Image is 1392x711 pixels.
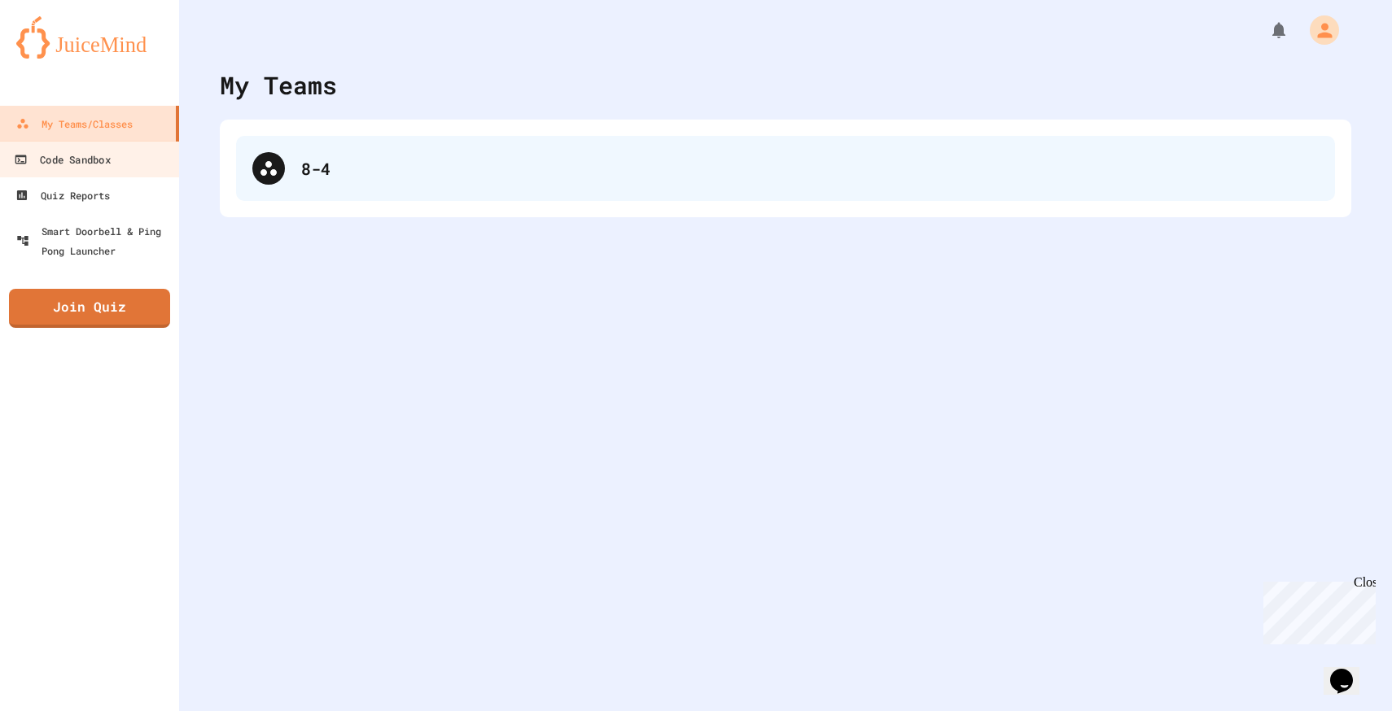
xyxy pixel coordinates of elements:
[14,150,110,170] div: Code Sandbox
[1257,575,1376,644] iframe: chat widget
[1239,16,1293,44] div: My Notifications
[16,16,163,59] img: logo-orange.svg
[301,156,1319,181] div: 8-4
[236,136,1335,201] div: 8-4
[16,114,133,133] div: My Teams/Classes
[9,289,170,328] a: Join Quiz
[1293,11,1343,49] div: My Account
[15,185,110,205] div: Quiz Reports
[1324,646,1376,695] iframe: chat widget
[16,221,173,260] div: Smart Doorbell & Ping Pong Launcher
[220,67,337,103] div: My Teams
[7,7,112,103] div: Chat with us now!Close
